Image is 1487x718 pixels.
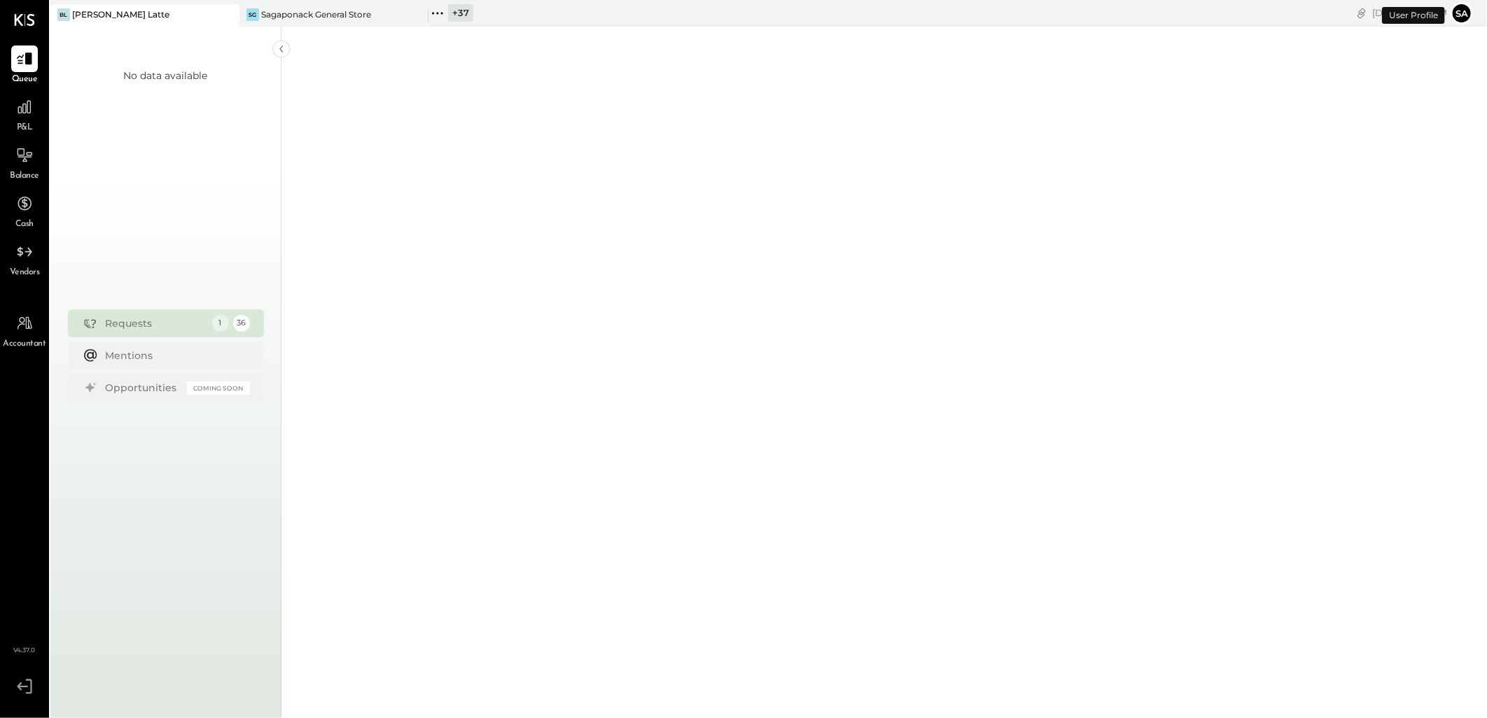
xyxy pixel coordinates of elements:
a: Cash [1,190,48,231]
a: Accountant [1,310,48,351]
div: [PERSON_NAME] Latte [72,8,169,20]
span: P&L [17,122,33,134]
span: Accountant [4,338,46,351]
a: Balance [1,142,48,183]
div: Sagaponack General Store [261,8,371,20]
div: Coming Soon [187,381,250,395]
div: SG [246,8,259,21]
div: + 37 [448,4,473,22]
div: 36 [233,315,250,332]
div: BL [57,8,70,21]
span: Cash [15,218,34,231]
div: 1 [212,315,229,332]
div: Requests [106,316,205,330]
div: User Profile [1382,7,1445,24]
div: No data available [124,69,208,83]
div: [DATE] [1372,6,1447,20]
span: Queue [12,73,38,86]
a: Queue [1,45,48,86]
div: copy link [1355,6,1369,20]
div: Opportunities [106,381,180,395]
a: Vendors [1,239,48,279]
span: Balance [10,170,39,183]
span: Vendors [10,267,40,279]
a: P&L [1,94,48,134]
div: Mentions [106,349,243,362]
button: Sa [1451,2,1473,24]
